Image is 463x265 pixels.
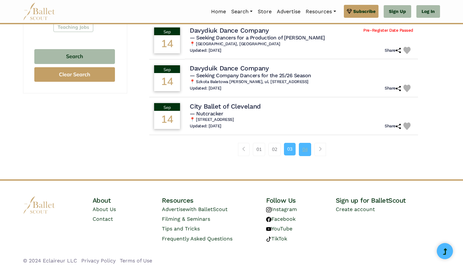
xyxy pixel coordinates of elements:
h6: Updated: [DATE] [190,86,221,91]
a: Privacy Policy [81,258,116,264]
img: youtube logo [266,227,271,232]
img: instagram logo [266,207,271,212]
img: logo [23,196,55,214]
span: with BalletScout [186,206,228,212]
div: Sep [154,27,180,35]
h4: City Ballet of Cleveland [190,102,261,111]
div: Sep [154,103,180,111]
a: Advertisewith BalletScout [162,206,228,212]
button: Clear Search [34,67,115,82]
h6: Share [385,48,401,53]
h6: 📍 [STREET_ADDRESS] [190,117,413,122]
a: Home [209,5,229,18]
a: Frequently Asked Questions [162,236,232,242]
h4: Davydiuk Dance Company [190,26,269,35]
a: Search [229,5,255,18]
h4: Sign up for BalletScout [336,196,440,205]
span: Pre-Register Date Passed [363,28,413,33]
img: gem.svg [347,8,352,15]
a: 03 [284,143,296,155]
a: Terms of Use [120,258,152,264]
span: — Seeking Company Dancers for the 25/26 Season [190,72,311,79]
div: 14 [154,111,180,129]
a: TikTok [266,236,287,242]
h6: Share [385,123,401,129]
a: Sign Up [384,5,411,18]
nav: Page navigation example [238,143,330,156]
h6: Share [385,86,401,91]
a: Resources [303,5,338,18]
h4: Resources [162,196,266,205]
li: © 2024 Eclaireur LLC [23,257,77,265]
button: Search [34,49,115,64]
h6: Updated: [DATE] [190,123,221,129]
img: facebook logo [266,217,271,222]
a: About Us [93,206,116,212]
span: — Seeking Dancers for a Production of [PERSON_NAME] [190,35,325,41]
a: Store [255,5,274,18]
h6: 📍 [GEOGRAPHIC_DATA], [GEOGRAPHIC_DATA] [190,41,413,47]
h4: About [93,196,162,205]
a: 02 [268,143,281,156]
a: Subscribe [344,5,378,18]
a: YouTube [266,226,292,232]
a: Instagram [266,206,297,212]
img: tiktok logo [266,237,271,242]
a: 01 [253,143,265,156]
a: Facebook [266,216,296,222]
h4: Davyduik Dance Company [190,64,269,72]
div: 14 [154,73,180,91]
h6: 📍 Szkoła Baletowa [PERSON_NAME], ul. [STREET_ADDRESS] [190,79,413,85]
h6: Updated: [DATE] [190,48,221,53]
span: Subscribe [353,8,376,15]
a: Log In [416,5,440,18]
a: Tips and Tricks [162,226,200,232]
h4: Follow Us [266,196,336,205]
a: Advertise [274,5,303,18]
a: Create account [336,206,375,212]
a: Filming & Seminars [162,216,210,222]
div: Sep [154,65,180,73]
div: 14 [154,35,180,53]
a: 04 [299,143,311,156]
span: — Nutcracker [190,111,223,117]
a: Contact [93,216,113,222]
